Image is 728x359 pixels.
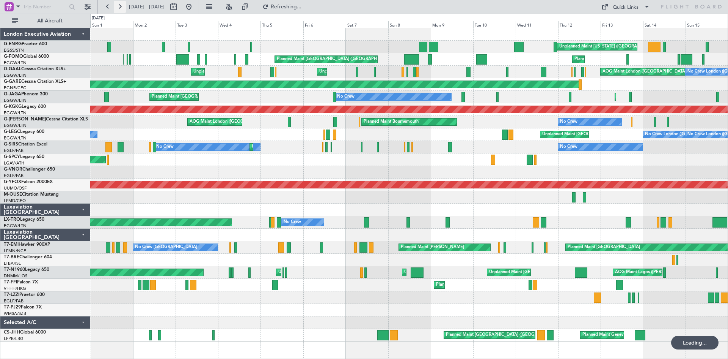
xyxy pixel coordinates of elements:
[560,141,577,153] div: No Crew
[4,255,19,259] span: T7-BRE
[582,329,645,341] div: Planned Maint Geneva (Cointrin)
[364,116,419,128] div: Planned Maint Bournemouth
[4,293,19,297] span: T7-LZZI
[4,223,27,229] a: EGGW/LTN
[4,135,27,141] a: EGGW/LTN
[598,1,654,13] button: Quick Links
[4,267,49,272] a: T7-N1960Legacy 650
[4,110,27,116] a: EGGW/LTN
[4,142,18,147] span: G-SIRS
[516,21,558,28] div: Wed 11
[4,117,88,122] a: G-[PERSON_NAME]Cessna Citation XLS
[303,21,346,28] div: Fri 6
[4,286,26,291] a: VHHH/HKG
[4,54,23,59] span: G-FOMO
[645,129,725,140] div: No Crew London ([GEOGRAPHIC_DATA])
[388,21,431,28] div: Sun 8
[4,242,19,247] span: T7-EMI
[4,273,27,279] a: DNMM/LOS
[270,4,302,9] span: Refreshing...
[4,42,47,46] a: G-ENRGPraetor 600
[277,54,396,65] div: Planned Maint [GEOGRAPHIC_DATA] ([GEOGRAPHIC_DATA])
[4,54,49,59] a: G-FOMOGlobal 6000
[4,180,21,184] span: G-YFOX
[613,4,639,11] div: Quick Links
[4,160,24,166] a: LGAV/ATH
[473,21,516,28] div: Tue 10
[4,248,26,254] a: LFMN/NCE
[4,92,48,96] a: G-JAGAPhenom 300
[431,21,473,28] div: Mon 9
[4,130,44,134] a: G-LEGCLegacy 600
[4,67,21,71] span: G-GAAL
[446,329,565,341] div: Planned Maint [GEOGRAPHIC_DATA] ([GEOGRAPHIC_DATA])
[4,92,21,96] span: G-JAGA
[4,185,27,191] a: UUMO/OSF
[4,280,17,285] span: T7-FFI
[671,336,719,350] div: Loading...
[489,267,614,278] div: Unplanned Maint [GEOGRAPHIC_DATA] ([GEOGRAPHIC_DATA])
[284,217,301,228] div: No Crew
[643,21,686,28] div: Sat 14
[152,91,271,103] div: Planned Maint [GEOGRAPHIC_DATA] ([GEOGRAPHIC_DATA])
[560,116,577,128] div: No Crew
[91,21,133,28] div: Sun 1
[4,330,20,335] span: CS-JHH
[4,217,44,222] a: LX-TROLegacy 650
[260,21,303,28] div: Thu 5
[4,192,59,197] a: M-OUSECitation Mustang
[4,305,42,310] a: T7-PJ29Falcon 7X
[4,280,38,285] a: T7-FFIFalcon 7X
[218,21,260,28] div: Wed 4
[20,18,80,24] span: All Aircraft
[4,167,55,172] a: G-VNORChallenger 650
[156,141,174,153] div: No Crew
[4,73,27,78] a: EGGW/LTN
[193,66,318,77] div: Unplanned Maint [GEOGRAPHIC_DATA] ([GEOGRAPHIC_DATA])
[278,267,406,278] div: Unplanned Maint Lagos ([GEOGRAPHIC_DATA][PERSON_NAME])
[4,298,24,304] a: EGLF/FAB
[129,3,165,10] span: [DATE] - [DATE]
[4,336,24,342] a: LFPB/LBG
[4,104,46,109] a: G-KGKGLegacy 600
[4,305,21,310] span: T7-PJ29
[135,242,197,253] div: No Crew [GEOGRAPHIC_DATA]
[4,293,45,297] a: T7-LZZIPraetor 600
[4,142,47,147] a: G-SIRSCitation Excel
[190,116,275,128] div: AOG Maint London ([GEOGRAPHIC_DATA])
[4,255,52,259] a: T7-BREChallenger 604
[558,21,601,28] div: Thu 12
[337,91,355,103] div: No Crew
[4,67,66,71] a: G-GAALCessna Citation XLS+
[4,155,44,159] a: G-SPCYLegacy 650
[404,267,532,278] div: Unplanned Maint Lagos ([GEOGRAPHIC_DATA][PERSON_NAME])
[401,242,464,253] div: Planned Maint [PERSON_NAME]
[686,21,728,28] div: Sun 15
[4,192,22,197] span: M-OUSE
[4,242,50,247] a: T7-EMIHawker 900XP
[4,167,22,172] span: G-VNOR
[4,173,24,179] a: EGLF/FAB
[259,1,304,13] button: Refreshing...
[4,130,20,134] span: G-LEGC
[602,66,687,77] div: AOG Maint London ([GEOGRAPHIC_DATA])
[133,21,176,28] div: Mon 2
[4,311,26,316] a: WMSA/SZB
[4,267,25,272] span: T7-N1960
[4,155,20,159] span: G-SPCY
[4,261,21,266] a: LTBA/ISL
[4,79,21,84] span: G-GARE
[4,123,27,128] a: EGGW/LTN
[4,180,53,184] a: G-YFOXFalcon 2000EX
[436,279,555,291] div: Planned Maint [GEOGRAPHIC_DATA] ([GEOGRAPHIC_DATA])
[23,1,67,13] input: Trip Number
[4,98,27,103] a: EGGW/LTN
[568,242,640,253] div: Planned Maint [GEOGRAPHIC_DATA]
[346,21,388,28] div: Sat 7
[4,330,46,335] a: CS-JHHGlobal 6000
[4,60,27,66] a: EGGW/LTN
[4,79,66,84] a: G-GARECessna Citation XLS+
[601,21,643,28] div: Fri 13
[252,141,377,153] div: Unplanned Maint [GEOGRAPHIC_DATA] ([GEOGRAPHIC_DATA])
[4,104,22,109] span: G-KGKG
